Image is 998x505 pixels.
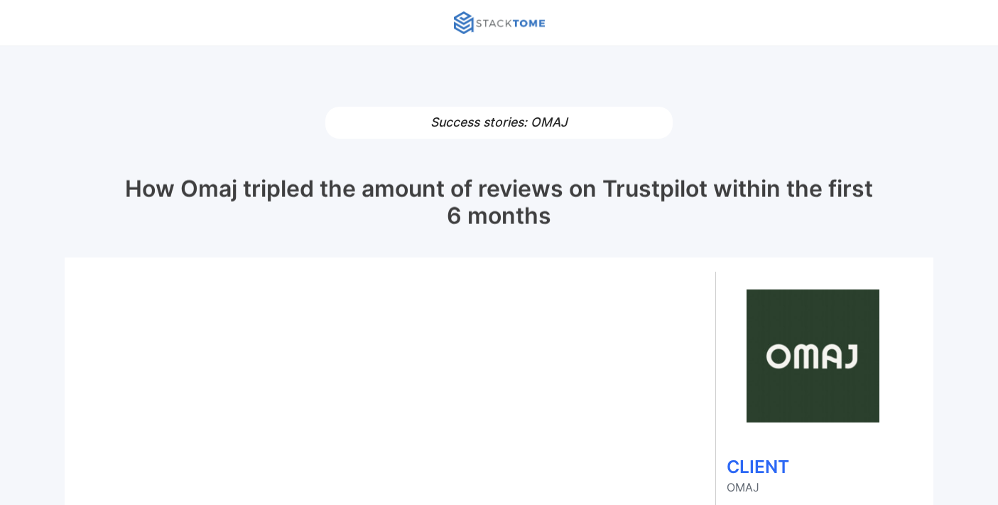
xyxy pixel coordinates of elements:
h1: Success stories: OMAJ [325,107,673,139]
p: OMAJ [727,481,923,494]
h1: How Omaj tripled the amount of reviews on Trustpilot within the first 6 months [65,176,933,255]
img: omaj logo [747,289,879,422]
h1: CLIENT [727,458,923,475]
